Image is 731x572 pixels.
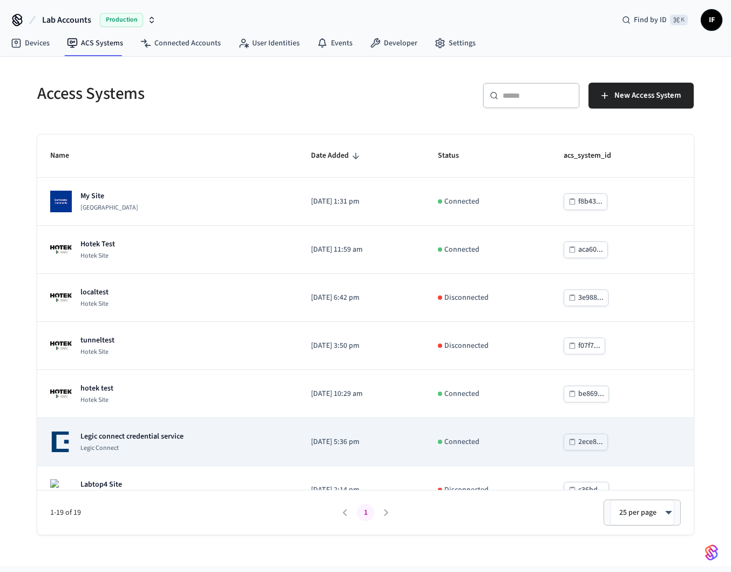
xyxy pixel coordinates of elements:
img: Hotek Site Logo [50,335,72,356]
span: Name [50,147,83,164]
nav: pagination navigation [335,504,396,521]
div: 2ece8... [578,435,603,449]
button: aca60... [564,241,608,258]
p: hotek test [80,383,113,394]
img: Hotek Site Logo [50,239,72,260]
button: f8b43... [564,193,607,210]
img: Legic Connect Logo [50,431,72,453]
div: be869... [578,387,604,401]
a: ACS Systems [58,33,132,53]
span: ⌘ K [670,15,688,25]
div: 25 per page [610,500,674,526]
p: Legic connect credential service [80,431,184,442]
div: f07f7... [578,339,600,353]
div: Find by ID⌘ K [613,10,696,30]
img: Dormakaba Ambiance Site Logo [50,479,72,501]
p: [DATE] 2:14 pm [311,484,412,496]
p: Connected [444,244,479,255]
p: Connected [444,196,479,207]
p: Connected [444,436,479,448]
p: [DATE] 11:59 am [311,244,412,255]
button: New Access System [588,83,694,109]
span: Production [100,13,143,27]
p: Disconnected [444,484,489,496]
h5: Access Systems [37,83,359,105]
span: Lab Accounts [42,14,91,26]
a: Devices [2,33,58,53]
p: tunneltest [80,335,114,346]
p: My Site [80,191,138,201]
a: Events [308,33,361,53]
p: localtest [80,287,109,298]
p: [DATE] 5:36 pm [311,436,412,448]
img: Hotek Site Logo [50,383,72,405]
p: Connected [444,388,479,400]
p: [DATE] 10:29 am [311,388,412,400]
span: New Access System [614,89,681,103]
button: 2ece8... [564,434,608,450]
p: Hotek Site [80,300,109,308]
span: Date Added [311,147,363,164]
button: be869... [564,386,609,402]
button: f07f7... [564,338,605,354]
div: c36bd... [578,483,604,497]
p: Hotek Site [80,348,114,356]
a: Developer [361,33,426,53]
span: IF [702,10,721,30]
a: Connected Accounts [132,33,229,53]
p: [DATE] 6:42 pm [311,292,412,304]
img: SeamLogoGradient.69752ec5.svg [705,544,718,561]
p: Disconnected [444,340,489,352]
span: 1-19 of 19 [50,507,335,519]
div: 3e988... [578,291,604,305]
p: Disconnected [444,292,489,304]
button: c36bd... [564,482,609,499]
p: Legic Connect [80,444,184,453]
button: page 1 [357,504,374,521]
img: Hotek Site Logo [50,287,72,308]
p: [DATE] 1:31 pm [311,196,412,207]
button: IF [701,9,722,31]
a: Settings [426,33,484,53]
span: Status [438,147,473,164]
p: Hotek Test [80,239,115,250]
button: 3e988... [564,290,608,306]
p: Labtop4 Site [80,479,152,490]
img: Dormakaba Community Site Logo [50,191,72,212]
p: [GEOGRAPHIC_DATA] [80,204,138,212]
span: acs_system_id [564,147,625,164]
a: User Identities [229,33,308,53]
p: [DATE] 3:50 pm [311,340,412,352]
p: Hotek Site [80,396,113,405]
div: aca60... [578,243,603,257]
span: Find by ID [634,15,667,25]
div: f8b43... [578,195,603,208]
p: Hotek Site [80,252,115,260]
